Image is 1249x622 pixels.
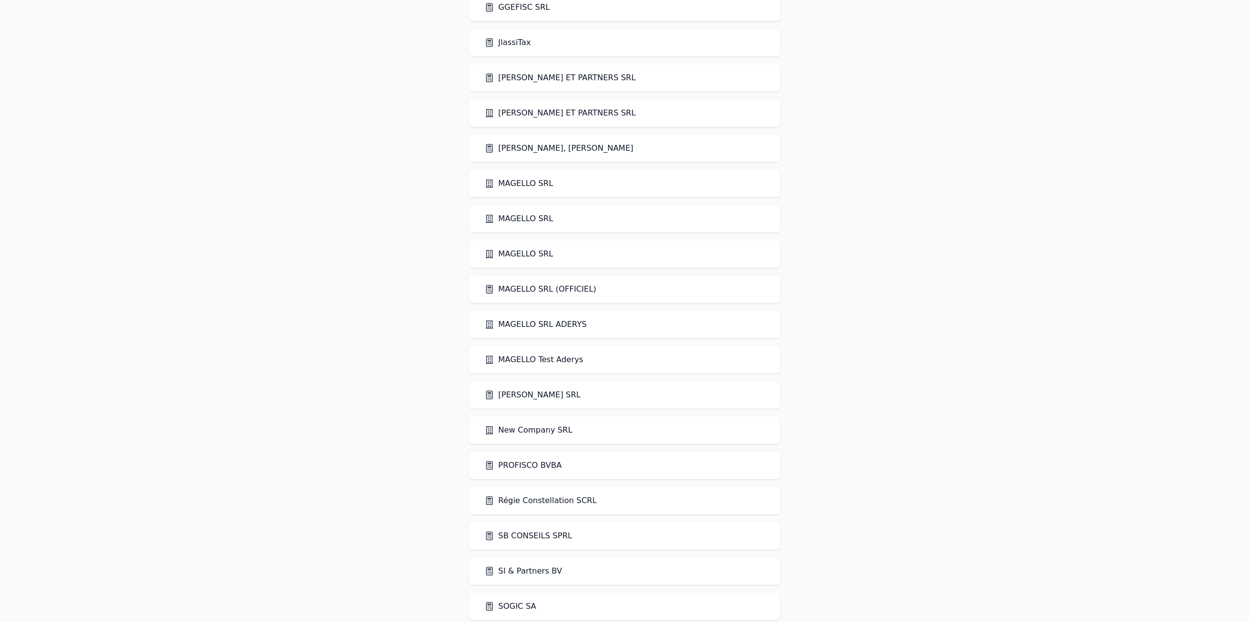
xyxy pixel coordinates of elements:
a: MAGELLO SRL ADERYS [485,319,587,330]
a: SOGIC SA [485,600,536,612]
a: [PERSON_NAME] ET PARTNERS SRL [485,107,636,119]
a: MAGELLO Test Aderys [485,354,583,366]
a: MAGELLO SRL [485,213,553,225]
a: SB CONSEILS SPRL [485,530,572,542]
a: MAGELLO SRL (OFFICIEL) [485,283,596,295]
a: New Company SRL [485,424,572,436]
a: Régie Constellation SCRL [485,495,597,507]
a: GGEFISC SRL [485,1,550,13]
a: [PERSON_NAME], [PERSON_NAME] [485,142,633,154]
a: MAGELLO SRL [485,248,553,260]
a: SI & Partners BV [485,565,562,577]
a: MAGELLO SRL [485,178,553,189]
a: JlassiTax [485,37,531,48]
a: [PERSON_NAME] SRL [485,389,580,401]
a: PROFISCO BVBA [485,460,562,471]
a: [PERSON_NAME] ET PARTNERS SRL [485,72,636,84]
